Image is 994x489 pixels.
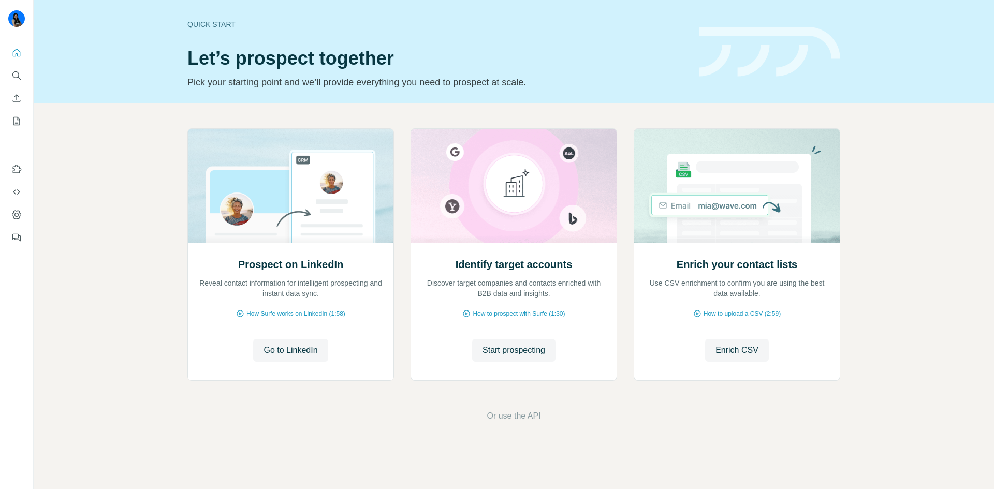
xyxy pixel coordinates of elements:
h2: Enrich your contact lists [677,257,797,272]
button: Use Surfe API [8,183,25,201]
button: Start prospecting [472,339,556,362]
p: Discover target companies and contacts enriched with B2B data and insights. [421,278,606,299]
button: Enrich CSV [705,339,769,362]
button: Dashboard [8,205,25,224]
img: Enrich your contact lists [634,129,840,243]
span: How Surfe works on LinkedIn (1:58) [246,309,345,318]
h2: Identify target accounts [456,257,573,272]
button: Feedback [8,228,25,247]
img: banner [699,27,840,77]
span: Enrich CSV [715,344,758,357]
span: How to upload a CSV (2:59) [704,309,781,318]
button: Search [8,66,25,85]
button: Enrich CSV [8,89,25,108]
span: How to prospect with Surfe (1:30) [473,309,565,318]
span: Start prospecting [483,344,545,357]
img: Identify target accounts [411,129,617,243]
button: Or use the API [487,410,540,422]
p: Use CSV enrichment to confirm you are using the best data available. [645,278,829,299]
div: Quick start [187,19,686,29]
button: Quick start [8,43,25,62]
img: Prospect on LinkedIn [187,129,394,243]
h1: Let’s prospect together [187,48,686,69]
h2: Prospect on LinkedIn [238,257,343,272]
p: Reveal contact information for intelligent prospecting and instant data sync. [198,278,383,299]
img: Avatar [8,10,25,27]
span: Go to LinkedIn [264,344,317,357]
button: Use Surfe on LinkedIn [8,160,25,179]
button: Go to LinkedIn [253,339,328,362]
p: Pick your starting point and we’ll provide everything you need to prospect at scale. [187,75,686,90]
button: My lists [8,112,25,130]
